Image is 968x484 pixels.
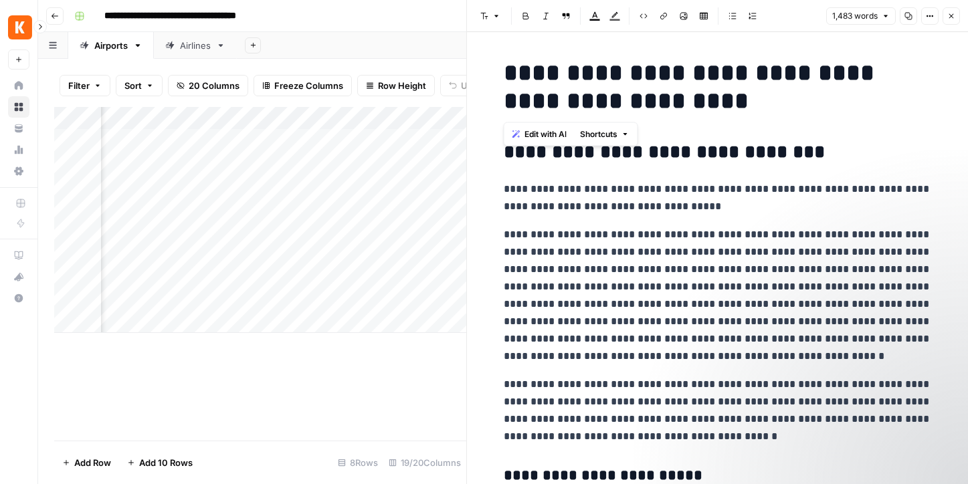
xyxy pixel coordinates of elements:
span: Add 10 Rows [139,456,193,469]
div: Airports [94,39,128,52]
span: 1,483 words [832,10,878,22]
div: Airlines [180,39,211,52]
button: Add Row [54,452,119,473]
button: 1,483 words [826,7,896,25]
span: Filter [68,79,90,92]
a: Home [8,75,29,96]
span: Add Row [74,456,111,469]
button: Row Height [357,75,435,96]
div: 19/20 Columns [383,452,466,473]
div: 8 Rows [332,452,383,473]
button: Help + Support [8,287,29,309]
span: Freeze Columns [274,79,343,92]
a: Usage [8,139,29,160]
button: Freeze Columns [254,75,352,96]
span: Sort [124,79,142,92]
button: Edit with AI [507,126,572,143]
div: What's new? [9,267,29,287]
button: Shortcuts [575,126,635,143]
a: Your Data [8,118,29,139]
button: Undo [440,75,492,96]
span: 20 Columns [189,79,239,92]
a: Airports [68,32,154,59]
span: Edit with AI [524,128,567,140]
a: Settings [8,160,29,182]
a: Browse [8,96,29,118]
a: AirOps Academy [8,245,29,266]
button: What's new? [8,266,29,287]
span: Row Height [378,79,426,92]
button: Add 10 Rows [119,452,201,473]
span: Shortcuts [580,128,617,140]
button: Sort [116,75,163,96]
button: Filter [60,75,110,96]
button: 20 Columns [168,75,248,96]
button: Workspace: Kayak [8,11,29,44]
a: Airlines [154,32,237,59]
img: Kayak Logo [8,15,32,39]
